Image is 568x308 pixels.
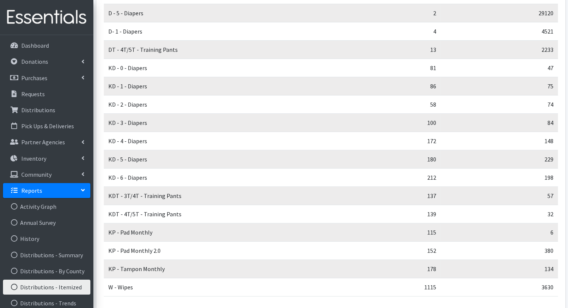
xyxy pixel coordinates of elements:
[3,151,90,166] a: Inventory
[305,41,441,59] td: 13
[441,77,558,95] td: 75
[305,114,441,132] td: 100
[3,231,90,246] a: History
[305,223,441,242] td: 115
[305,132,441,150] td: 172
[21,187,42,194] p: Reports
[305,187,441,205] td: 137
[305,4,441,22] td: 2
[441,223,558,242] td: 6
[104,4,305,22] td: D - 5 - Diapers
[3,38,90,53] a: Dashboard
[441,95,558,114] td: 74
[441,4,558,22] td: 29120
[3,183,90,198] a: Reports
[3,280,90,295] a: Distributions - Itemized
[305,77,441,95] td: 86
[21,171,52,178] p: Community
[441,242,558,260] td: 380
[3,199,90,214] a: Activity Graph
[305,278,441,296] td: 1115
[21,155,46,162] p: Inventory
[104,187,305,205] td: KDT - 3T/4T - Training Pants
[441,114,558,132] td: 84
[3,5,90,30] img: HumanEssentials
[104,95,305,114] td: KD - 2 - Diapers
[305,22,441,41] td: 4
[104,114,305,132] td: KD - 3 - Diapers
[441,169,558,187] td: 198
[21,138,65,146] p: Partner Agencies
[3,87,90,101] a: Requests
[104,59,305,77] td: KD - 0 - Diapers
[21,42,49,49] p: Dashboard
[21,106,55,114] p: Distributions
[305,260,441,278] td: 178
[104,169,305,187] td: KD - 6 - Diapers
[3,54,90,69] a: Donations
[104,150,305,169] td: KD - 5 - Diapers
[305,169,441,187] td: 212
[3,167,90,182] a: Community
[21,90,45,98] p: Requests
[3,119,90,133] a: Pick Ups & Deliveries
[104,242,305,260] td: KP - Pad Monthly 2.0
[104,260,305,278] td: KP - Tampon Monthly
[305,242,441,260] td: 152
[104,278,305,296] td: W - Wipes
[3,70,90,85] a: Purchases
[305,95,441,114] td: 58
[305,205,441,223] td: 139
[104,77,305,95] td: KD - 1 - Diapers
[305,59,441,77] td: 81
[3,215,90,230] a: Annual Survey
[104,41,305,59] td: DT - 4T/5T - Training Pants
[3,264,90,279] a: Distributions - By County
[21,122,74,130] p: Pick Ups & Deliveries
[441,59,558,77] td: 47
[305,150,441,169] td: 180
[104,22,305,41] td: D- 1 - Diapers
[21,58,48,65] p: Donations
[104,132,305,150] td: KD - 4 - Diapers
[441,132,558,150] td: 148
[441,278,558,296] td: 3630
[441,22,558,41] td: 4521
[21,74,47,82] p: Purchases
[104,205,305,223] td: KDT - 4T/5T - Training Pants
[441,41,558,59] td: 2233
[441,260,558,278] td: 134
[441,187,558,205] td: 57
[441,150,558,169] td: 229
[441,205,558,223] td: 32
[3,135,90,150] a: Partner Agencies
[3,248,90,263] a: Distributions - Summary
[104,223,305,242] td: KP - Pad Monthly
[3,103,90,117] a: Distributions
